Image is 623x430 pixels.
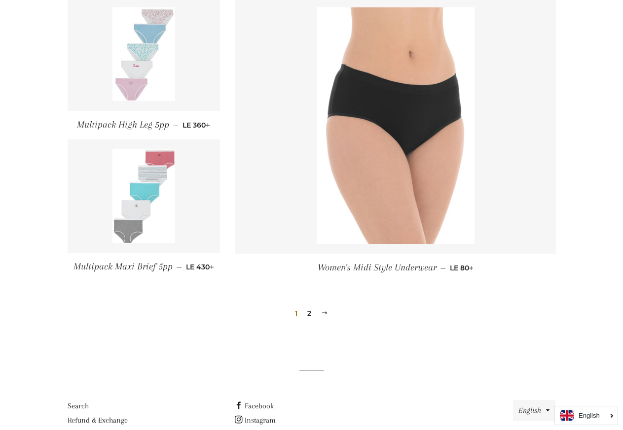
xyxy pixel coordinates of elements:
[77,119,169,130] span: Multipack High Leg 5pp
[291,306,301,321] span: 1
[68,401,89,410] a: Search
[68,111,220,139] a: Multipack High Leg 5pp — LE 360
[235,416,276,425] a: Instagram
[303,306,315,321] a: 2
[73,261,173,272] span: Multipack Maxi Brief 5pp
[173,121,179,130] span: —
[235,401,274,410] a: Facebook
[579,412,600,419] i: English
[235,254,556,282] a: Women's Midi Style Underwear — LE 80
[450,264,474,272] span: LE 80
[183,121,210,130] span: LE 360
[513,400,555,421] button: English
[560,410,613,421] a: English
[177,263,182,271] span: —
[186,263,214,271] span: LE 430
[68,416,128,425] a: Refund & Exchange
[440,264,446,272] span: —
[318,262,437,273] span: Women's Midi Style Underwear
[68,253,220,281] a: Multipack Maxi Brief 5pp — LE 430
